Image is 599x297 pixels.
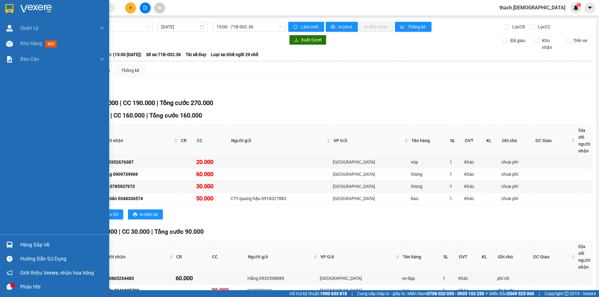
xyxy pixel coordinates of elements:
[133,212,137,217] span: printer
[288,22,324,32] button: syncLàm mới
[319,272,401,285] td: Sài Gòn
[129,6,133,10] span: plus
[480,242,496,272] th: KL
[571,37,590,44] span: Trên xe
[427,291,484,296] strong: 0708 023 035 - 0935 103 250
[211,51,258,58] span: Loại xe: Ghế ngồi 29 chỗ
[6,56,13,63] img: solution-icon
[578,243,591,271] div: Địa chỉ người nhận
[6,25,13,31] img: warehouse-icon
[486,292,488,295] span: ⚪️
[497,287,530,294] div: chưa phi
[146,112,148,119] span: |
[401,242,442,272] th: Tên hàng
[450,195,462,202] div: 1
[217,22,281,31] span: 15:00 - 71B-002.36
[231,195,331,202] div: CTY quang hậu 0918327883
[154,228,204,235] span: Tổng cước 90.000
[507,291,534,296] strong: 0369 525 060
[154,2,165,13] button: aim
[45,41,56,47] span: mới
[497,275,530,282] div: phí rồi
[101,287,173,294] div: Tuyền 0941835700
[411,171,447,178] div: thùng
[442,242,457,272] th: SL
[301,23,319,30] span: Làm mới
[357,290,406,297] span: Cung cấp máy in - giấy in:
[332,156,410,168] td: Sài Gòn
[535,23,552,30] span: Lọc CC
[99,171,178,178] div: Hoàng 0909739969
[99,195,178,202] div: An Nhiên 0348336574
[5,4,13,13] img: logo-vxr
[464,171,484,178] div: Khác
[352,290,353,297] span: |
[102,253,168,260] span: Người nhận
[6,41,13,47] img: warehouse-icon
[411,159,447,165] div: xóp
[331,25,336,30] span: printer
[100,137,173,144] span: Người nhận
[90,228,117,235] span: CR 60.000
[101,275,173,282] div: Nhi 0865234483
[464,195,484,202] div: Khác
[7,256,12,262] span: question-circle
[20,55,39,63] span: Báo cáo
[539,37,561,51] span: Kho nhận
[332,180,410,193] td: Sài Gòn
[400,25,405,30] span: bar-chart
[128,209,163,219] button: printerIn biên lai
[489,290,534,297] span: Miền Bắc
[587,5,593,11] span: caret-down
[510,23,526,30] span: Lọc CR
[196,194,228,203] div: 50.000
[121,67,139,74] div: Thống kê
[196,158,228,166] div: 20.000
[211,242,246,272] th: CC
[450,171,462,178] div: 1
[247,287,318,294] div: 0938738162
[151,228,153,235] span: |
[140,211,158,218] span: In biên lai
[114,112,145,119] span: CC 160.000
[123,99,155,107] span: CC 190.000
[501,171,533,178] div: chưa phí
[120,99,121,107] span: |
[463,125,485,156] th: ĐVT
[535,137,570,144] span: ĐC Giao
[501,195,533,202] div: chưa phí
[108,211,118,218] span: In DS
[176,274,209,283] div: 60.000
[577,3,580,7] span: 1
[333,159,409,165] div: [GEOGRAPHIC_DATA]
[402,275,441,282] div: xe đạp
[146,51,181,58] span: Số xe: 71B-002.36
[248,253,312,260] span: Người gửi
[407,290,484,297] span: Miền Nam
[175,242,211,272] th: CR
[319,285,401,297] td: Sài Gòn
[96,209,123,219] button: printerIn DS
[443,275,456,282] div: 1
[333,195,409,202] div: [GEOGRAPHIC_DATA]
[7,284,12,290] span: message
[508,37,528,44] span: Đã giao
[395,22,431,32] button: bar-chartThống kê
[496,242,532,272] th: Ghi chú
[443,287,456,294] div: 1
[196,170,228,179] div: 60.000
[449,125,464,156] th: SL
[326,22,358,32] button: printerIn phơi
[149,112,202,119] span: Tổng cước 160.000
[577,3,581,7] sup: 1
[501,159,533,165] div: chưa phí
[20,24,38,32] span: Quản Lý
[494,4,570,12] span: thach.[DEMOGRAPHIC_DATA]
[450,183,462,190] div: 1
[231,137,325,144] span: Người gửi
[212,286,245,295] div: 30.000
[320,275,400,282] div: [GEOGRAPHIC_DATA]
[20,254,105,264] div: Hướng dẫn sử dụng
[573,5,579,11] img: icon-new-feature
[578,127,591,154] div: Địa chỉ người nhận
